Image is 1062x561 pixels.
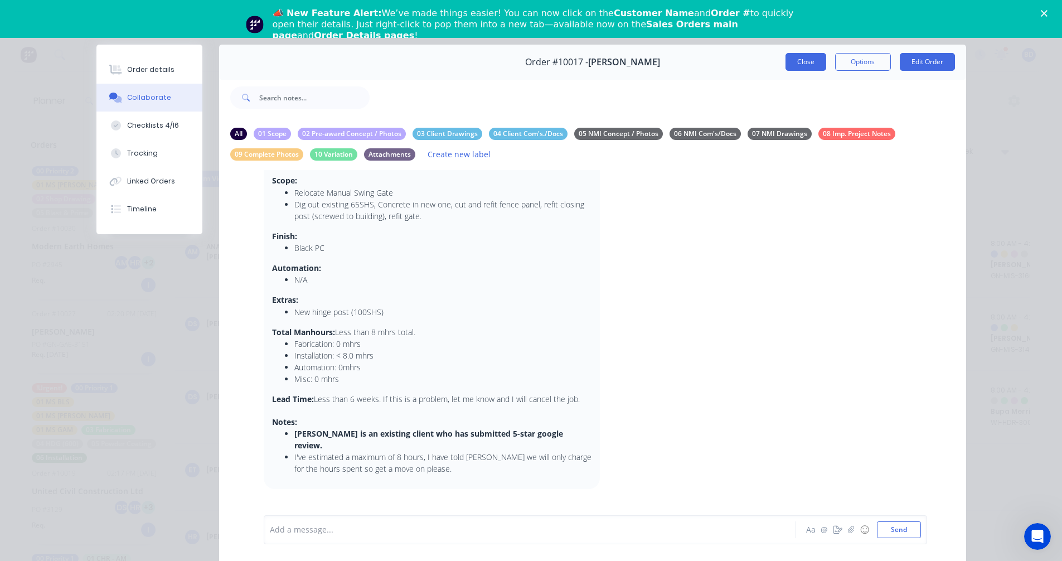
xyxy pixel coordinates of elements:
[489,128,568,140] div: 04 Client Com's./Docs
[272,327,335,337] strong: Total Manhours:
[670,128,741,140] div: 06 NMI Com's/Docs
[127,120,179,130] div: Checklists 4/16
[877,521,921,538] button: Send
[273,19,738,41] b: Sales Orders main page
[127,204,157,214] div: Timeline
[1041,10,1052,17] div: Close
[294,451,591,475] li: I've estimated a maximum of 8 hours, I have told [PERSON_NAME] we will only charge for the hours ...
[273,8,382,18] b: 📣 New Feature Alert:
[818,128,895,140] div: 08 Imp. Project Notes
[96,195,202,223] button: Timeline
[804,523,818,536] button: Aa
[272,294,298,305] strong: Extras:
[127,148,158,158] div: Tracking
[614,8,694,18] b: Customer Name
[230,148,303,161] div: 09 Complete Photos
[272,394,591,405] p: Less than 6 weeks​. If this is a problem, let me know and I will cancel the job.
[294,242,591,254] li: Black PC
[310,148,357,161] div: 10 Variation
[900,53,955,71] button: Edit Order
[525,57,588,67] span: Order #10017 -
[294,428,563,451] strong: [PERSON_NAME] is an existing client who has submitted 5-star google review.
[413,128,482,140] div: 03 Client Drawings
[1024,523,1051,550] iframe: Intercom live chat
[294,373,591,385] li: Misc: 0 mhrs
[294,274,591,286] li: N/A
[127,93,171,103] div: Collaborate
[574,128,663,140] div: 05 NMI Concept / Photos
[858,523,871,536] button: ☺
[711,8,750,18] b: Order #
[314,30,414,41] b: Order Details pages
[294,338,591,350] li: Fabrication: 0 mhrs
[96,84,202,112] button: Collaborate
[294,187,591,199] li: Relocate Manual Swing Gate
[294,350,591,361] li: Installation: < 8.0 mhrs
[294,361,591,373] li: Automation: 0mhrs
[272,231,297,241] strong: Finish:
[96,112,202,139] button: Checklists 4/16
[272,175,297,186] strong: Scope:
[748,128,812,140] div: 07 NMI Drawings
[294,306,591,318] li: New hinge post (100SHS)
[364,148,415,161] div: Attachments
[259,86,370,109] input: Search notes...
[294,199,591,222] li: Dig out existing 65SHS, Concrete in new one, cut and refit fence panel, refit closing post (screw...
[588,57,660,67] span: [PERSON_NAME]
[422,147,497,162] button: Create new label
[272,394,314,404] strong: Lead Time:
[298,128,406,140] div: 02 Pre-award Concept / Photos
[818,523,831,536] button: @
[246,16,264,33] img: Profile image for Team
[96,139,202,167] button: Tracking
[272,263,321,273] strong: Automation:
[96,56,202,84] button: Order details
[273,8,799,41] div: We’ve made things easier! You can now click on the and to quickly open their details. Just right-...
[96,167,202,195] button: Linked Orders
[230,128,247,140] div: All
[127,65,174,75] div: Order details
[127,176,175,186] div: Linked Orders
[254,128,291,140] div: 01 Scope
[272,417,297,427] strong: Notes:
[835,53,891,71] button: Options
[272,327,591,338] p: Less than 8 mhrs total.
[785,53,826,71] button: Close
